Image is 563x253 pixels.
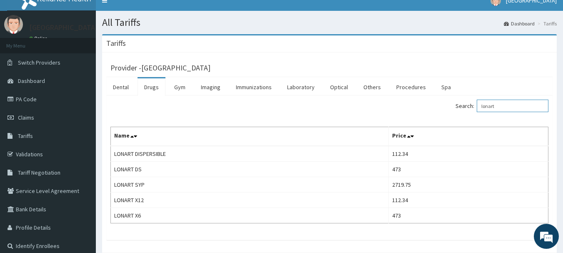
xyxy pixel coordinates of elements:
h3: Provider - [GEOGRAPHIC_DATA] [110,64,210,72]
a: Drugs [138,78,165,96]
a: Spa [435,78,458,96]
div: Chat with us now [43,47,140,58]
a: Imaging [194,78,227,96]
span: Switch Providers [18,59,60,66]
a: Online [29,35,49,41]
input: Search: [477,100,548,112]
td: 473 [388,208,548,223]
a: Gym [168,78,192,96]
a: Laboratory [280,78,321,96]
td: LONART SYP [111,177,389,193]
td: 112.34 [388,193,548,208]
a: Others [357,78,388,96]
td: LONART DS [111,162,389,177]
div: Minimize live chat window [137,4,157,24]
td: LONART X6 [111,208,389,223]
span: Dashboard [18,77,45,85]
td: LONART DISPERSIBLE [111,146,389,162]
th: Name [111,127,389,146]
img: d_794563401_company_1708531726252_794563401 [15,42,34,63]
h1: All Tariffs [102,17,557,28]
td: 473 [388,162,548,177]
span: Tariff Negotiation [18,169,60,176]
a: Procedures [390,78,433,96]
span: We're online! [48,74,115,158]
th: Price [388,127,548,146]
span: Claims [18,114,34,121]
a: Dental [106,78,135,96]
h3: Tariffs [106,40,126,47]
a: Optical [323,78,355,96]
span: Tariffs [18,132,33,140]
p: [GEOGRAPHIC_DATA] [29,24,98,31]
a: Immunizations [229,78,278,96]
a: Dashboard [504,20,535,27]
label: Search: [455,100,548,112]
td: LONART X12 [111,193,389,208]
img: User Image [4,15,23,34]
textarea: Type your message and hit 'Enter' [4,166,159,195]
td: 2719.75 [388,177,548,193]
li: Tariffs [535,20,557,27]
td: 112.34 [388,146,548,162]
